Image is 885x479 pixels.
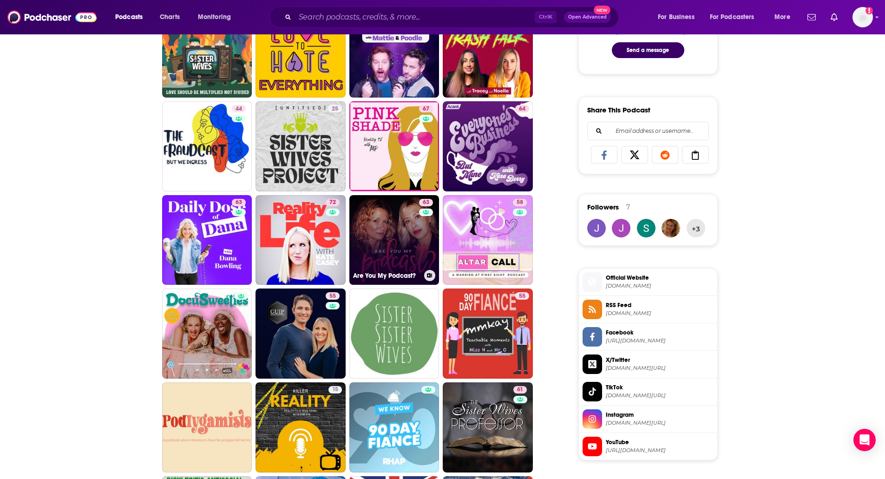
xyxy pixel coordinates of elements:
span: For Podcasters [710,11,754,24]
a: 44 [162,101,252,191]
a: Instagram[DOMAIN_NAME][URL] [583,409,714,429]
a: Share on Reddit [652,146,679,164]
span: https://www.youtube.com/@thesarahfrasershow [606,447,714,454]
span: Ctrl K [535,11,557,23]
button: Show profile menu [852,7,873,27]
a: 55 [326,292,340,300]
a: 56 [256,8,346,98]
span: 67 [423,105,429,114]
a: Charts [154,10,185,25]
span: Open Advanced [568,15,607,20]
span: Podcasts [115,11,143,24]
div: Search followers [587,122,709,140]
input: Search podcasts, credits, & more... [295,10,535,25]
span: Official Website [606,274,714,282]
a: 72 [256,195,346,285]
button: open menu [768,10,802,25]
a: 66 [162,8,252,98]
svg: Add a profile image [865,7,873,14]
button: +3 [687,219,705,237]
span: 72 [329,198,336,207]
span: 63 [423,198,429,207]
span: 55 [519,292,525,301]
span: 64 [519,105,525,114]
span: RSS Feed [606,301,714,309]
a: 15 [328,386,342,394]
span: YouTube [606,438,714,446]
button: Open AdvancedNew [564,12,611,23]
img: BGalaton [662,219,680,237]
h3: Are You My Podcast? [353,272,420,280]
a: 63 [419,199,433,206]
a: 55 [515,292,529,300]
button: open menu [109,10,155,25]
a: X/Twitter[DOMAIN_NAME][URL] [583,354,714,374]
a: 63 [232,199,246,206]
span: Facebook [606,328,714,337]
a: 55 [256,289,346,379]
span: 15 [332,385,338,394]
a: 72 [326,199,340,206]
a: 63 [162,195,252,285]
span: TikTok [606,383,714,392]
img: johnniewilliams202 [587,219,606,237]
a: 64 [515,105,529,112]
span: 58 [517,198,523,207]
span: Followers [587,203,619,211]
h3: Share This Podcast [587,105,650,114]
a: Share on Facebook [591,146,618,164]
span: New [594,6,610,14]
img: User Profile [852,7,873,27]
a: Show notifications dropdown [804,9,819,25]
a: Copy Link [682,146,709,164]
a: TikTok[DOMAIN_NAME][URL] [583,382,714,401]
span: tiktok.com/@thesarahfrasershow [606,392,714,399]
a: 67 [349,101,439,191]
a: YouTube[URL][DOMAIN_NAME] [583,437,714,456]
span: 63 [236,198,242,207]
img: Podchaser - Follow, Share and Rate Podcasts [7,8,97,26]
a: Facebook[URL][DOMAIN_NAME] [583,327,714,347]
a: 61 [443,382,533,472]
a: 15 [256,382,346,472]
div: Open Intercom Messenger [853,429,876,451]
img: Beautiful1 [637,219,656,237]
input: Email address or username... [595,122,701,140]
a: Share on X/Twitter [621,146,648,164]
span: Monitoring [198,11,231,24]
span: rss.pdrl.fm [606,310,714,317]
span: X/Twitter [606,356,714,364]
span: For Business [658,11,695,24]
a: 25 [256,101,346,191]
button: Send a message [612,42,684,58]
span: More [774,11,790,24]
a: 44 [232,105,246,112]
span: 61 [517,385,523,394]
span: 44 [236,105,242,114]
a: Official Website[DOMAIN_NAME] [583,272,714,292]
a: 67 [419,105,433,112]
a: 65 [443,8,533,98]
a: 61 [513,386,527,394]
span: Instagram [606,411,714,419]
span: 25 [332,105,338,114]
a: 25 [328,105,342,112]
button: open menu [704,10,768,25]
span: twitter.com/SarahFraserShow [606,365,714,372]
span: 55 [329,292,336,301]
button: open menu [651,10,706,25]
span: Logged in as ereardon [852,7,873,27]
a: 70 [349,8,439,98]
a: 58 [443,195,533,285]
img: jennblackwell29 [612,219,630,237]
a: 55 [443,289,533,379]
span: instagram.com/thesarahfrasershow [606,420,714,427]
span: https://www.facebook.com/TheSarahFraserShow [606,337,714,344]
span: Charts [160,11,180,24]
a: 58 [513,199,527,206]
a: 64 [443,101,533,191]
